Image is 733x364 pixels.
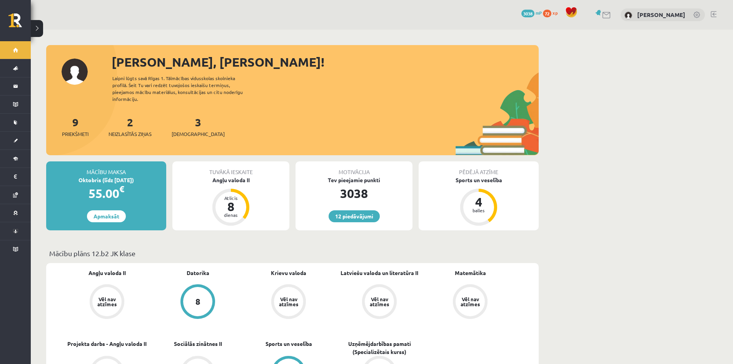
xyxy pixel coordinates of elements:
[467,208,490,213] div: balles
[96,297,118,307] div: Vēl nav atzīmes
[329,210,380,222] a: 12 piedāvājumi
[62,115,88,138] a: 9Priekšmeti
[88,269,126,277] a: Angļu valoda II
[172,176,289,184] div: Angļu valoda II
[341,269,418,277] a: Latviešu valoda un literatūra II
[369,297,390,307] div: Vēl nav atzīmes
[112,53,539,71] div: [PERSON_NAME], [PERSON_NAME]!
[49,248,536,258] p: Mācību plāns 12.b2 JK klase
[455,269,486,277] a: Matemātika
[112,75,256,102] div: Laipni lūgts savā Rīgas 1. Tālmācības vidusskolas skolnieka profilā. Šeit Tu vari redzēt tuvojošo...
[296,184,412,203] div: 3038
[219,196,242,200] div: Atlicis
[637,11,685,18] a: [PERSON_NAME]
[8,13,31,33] a: Rīgas 1. Tālmācības vidusskola
[521,10,534,17] span: 3038
[62,130,88,138] span: Priekšmeti
[62,284,152,320] a: Vēl nav atzīmes
[278,297,299,307] div: Vēl nav atzīmes
[521,10,542,16] a: 3038 mP
[219,213,242,217] div: dienas
[109,115,152,138] a: 2Neizlasītās ziņas
[174,340,222,348] a: Sociālās zinātnes II
[536,10,542,16] span: mP
[334,340,425,356] a: Uzņēmējdarbības pamati (Specializētais kurss)
[243,284,334,320] a: Vēl nav atzīmes
[219,200,242,213] div: 8
[172,161,289,176] div: Tuvākā ieskaite
[109,130,152,138] span: Neizlasītās ziņas
[419,176,539,227] a: Sports un veselība 4 balles
[419,176,539,184] div: Sports un veselība
[419,161,539,176] div: Pēdējā atzīme
[195,297,200,306] div: 8
[87,210,126,222] a: Apmaksāt
[119,183,124,195] span: €
[172,176,289,227] a: Angļu valoda II Atlicis 8 dienas
[296,161,412,176] div: Motivācija
[543,10,551,17] span: 72
[67,340,147,348] a: Projekta darbs - Angļu valoda II
[334,284,425,320] a: Vēl nav atzīmes
[271,269,306,277] a: Krievu valoda
[46,184,166,203] div: 55.00
[467,196,490,208] div: 4
[425,284,516,320] a: Vēl nav atzīmes
[553,10,558,16] span: xp
[624,12,632,19] img: Jānis Mežis
[152,284,243,320] a: 8
[172,130,225,138] span: [DEMOGRAPHIC_DATA]
[187,269,209,277] a: Datorika
[46,176,166,184] div: Oktobris (līdz [DATE])
[46,161,166,176] div: Mācību maksa
[543,10,561,16] a: 72 xp
[296,176,412,184] div: Tev pieejamie punkti
[265,340,312,348] a: Sports un veselība
[459,297,481,307] div: Vēl nav atzīmes
[172,115,225,138] a: 3[DEMOGRAPHIC_DATA]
